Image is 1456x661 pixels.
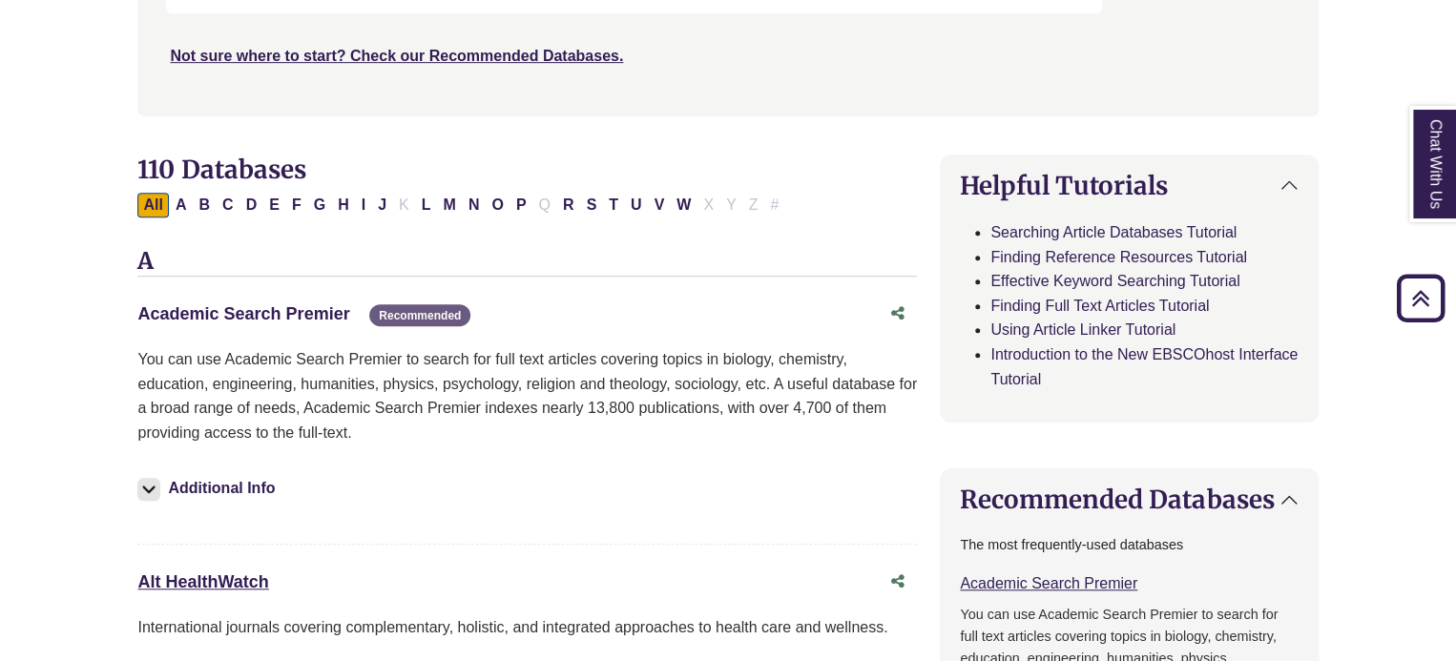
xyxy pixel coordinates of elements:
[137,154,305,185] span: 110 Databases
[240,193,263,217] button: Filter Results D
[170,48,623,64] a: Not sure where to start? Check our Recommended Databases.
[486,193,509,217] button: Filter Results O
[437,193,461,217] button: Filter Results M
[990,273,1239,289] a: Effective Keyword Searching Tutorial
[263,193,285,217] button: Filter Results E
[286,193,307,217] button: Filter Results F
[941,469,1317,529] button: Recommended Databases
[463,193,486,217] button: Filter Results N
[217,193,239,217] button: Filter Results C
[879,296,917,332] button: Share this database
[557,193,580,217] button: Filter Results R
[941,155,1317,216] button: Helpful Tutorials
[416,193,437,217] button: Filter Results L
[990,249,1247,265] a: Finding Reference Resources Tutorial
[356,193,371,217] button: Filter Results I
[372,193,392,217] button: Filter Results J
[960,575,1137,591] a: Academic Search Premier
[1390,285,1451,311] a: Back to Top
[137,193,168,217] button: All
[137,304,349,323] a: Academic Search Premier
[990,321,1175,338] a: Using Article Linker Tutorial
[193,193,216,217] button: Filter Results B
[137,196,786,212] div: Alpha-list to filter by first letter of database name
[879,564,917,600] button: Share this database
[990,346,1298,387] a: Introduction to the New EBSCOhost Interface Tutorial
[332,193,355,217] button: Filter Results H
[990,298,1209,314] a: Finding Full Text Articles Tutorial
[671,193,697,217] button: Filter Results W
[137,248,917,277] h3: A
[308,193,331,217] button: Filter Results G
[137,615,917,640] p: International journals covering complementary, holistic, and integrated approaches to health care...
[510,193,532,217] button: Filter Results P
[137,572,268,591] a: Alt HealthWatch
[170,193,193,217] button: Filter Results A
[648,193,670,217] button: Filter Results V
[960,534,1298,556] p: The most frequently-used databases
[580,193,602,217] button: Filter Results S
[625,193,648,217] button: Filter Results U
[990,224,1237,240] a: Searching Article Databases Tutorial
[603,193,624,217] button: Filter Results T
[137,347,917,444] p: You can use Academic Search Premier to search for full text articles covering topics in biology, ...
[137,475,281,502] button: Additional Info
[369,304,470,326] span: Recommended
